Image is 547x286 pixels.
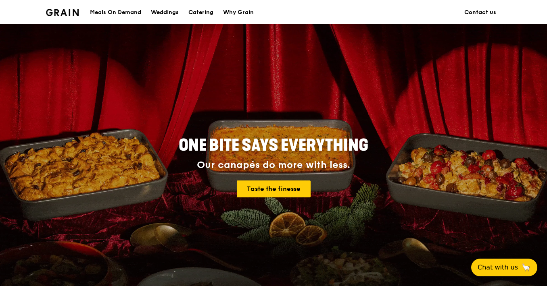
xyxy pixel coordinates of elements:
a: Weddings [146,0,184,25]
a: Catering [184,0,218,25]
a: Taste the finesse [237,180,311,197]
div: Why Grain [223,0,254,25]
div: Weddings [151,0,179,25]
span: 🦙 [521,263,531,272]
div: Catering [188,0,213,25]
div: Meals On Demand [90,0,141,25]
a: Why Grain [218,0,259,25]
img: Grain [46,9,79,16]
button: Chat with us🦙 [471,259,537,276]
span: ONE BITE SAYS EVERYTHING [179,136,368,155]
span: Chat with us [478,263,518,272]
div: Our canapés do more with less. [128,160,419,171]
a: Contact us [459,0,501,25]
